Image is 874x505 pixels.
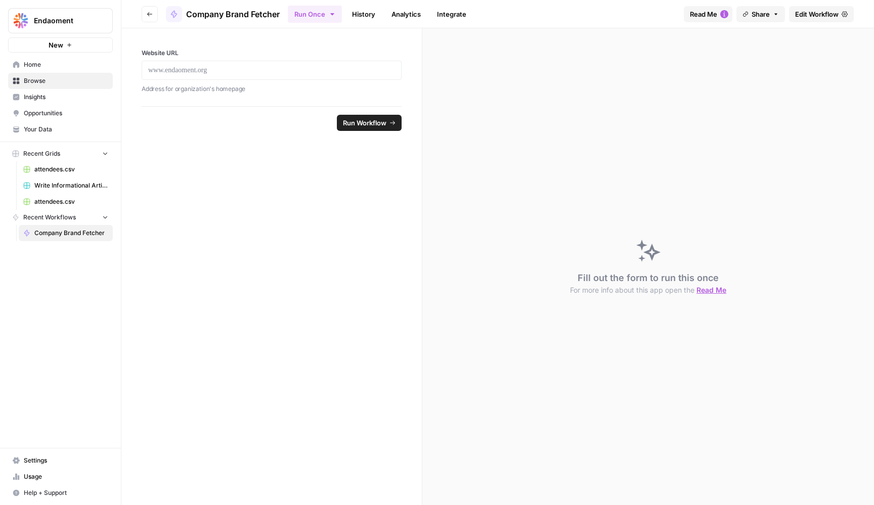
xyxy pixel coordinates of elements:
[570,271,726,295] div: Fill out the form to run this once
[343,118,386,128] span: Run Workflow
[8,105,113,121] a: Opportunities
[34,165,108,174] span: attendees.csv
[24,488,108,497] span: Help + Support
[23,213,76,222] span: Recent Workflows
[23,149,60,158] span: Recent Grids
[736,6,785,22] button: Share
[690,9,717,19] span: Read Me
[24,76,108,85] span: Browse
[346,6,381,22] a: History
[186,8,280,20] span: Company Brand Fetcher
[288,6,342,23] button: Run Once
[19,225,113,241] a: Company Brand Fetcher
[166,6,280,22] a: Company Brand Fetcher
[24,109,108,118] span: Opportunities
[8,469,113,485] a: Usage
[34,181,108,190] span: Write Informational Articles
[8,8,113,33] button: Workspace: Endaoment
[8,37,113,53] button: New
[34,228,108,238] span: Company Brand Fetcher
[8,89,113,105] a: Insights
[49,40,63,50] span: New
[24,125,108,134] span: Your Data
[8,73,113,89] a: Browse
[34,16,95,26] span: Endaoment
[24,93,108,102] span: Insights
[24,472,108,481] span: Usage
[142,84,402,94] p: Address for organization's homepage
[789,6,854,22] a: Edit Workflow
[19,161,113,177] a: attendees.csv
[8,146,113,161] button: Recent Grids
[34,197,108,206] span: attendees.csv
[337,115,402,131] button: Run Workflow
[24,456,108,465] span: Settings
[8,485,113,501] button: Help + Support
[385,6,427,22] a: Analytics
[795,9,839,19] span: Edit Workflow
[19,177,113,194] a: Write Informational Articles
[752,9,770,19] span: Share
[8,452,113,469] a: Settings
[570,285,726,295] button: For more info about this app open the Read Me
[8,57,113,73] a: Home
[8,121,113,137] a: Your Data
[24,60,108,69] span: Home
[12,12,30,30] img: Endaoment Logo
[19,194,113,210] a: attendees.csv
[696,286,726,294] span: Read Me
[431,6,472,22] a: Integrate
[142,49,402,58] label: Website URL
[8,210,113,225] button: Recent Workflows
[684,6,732,22] button: Read Me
